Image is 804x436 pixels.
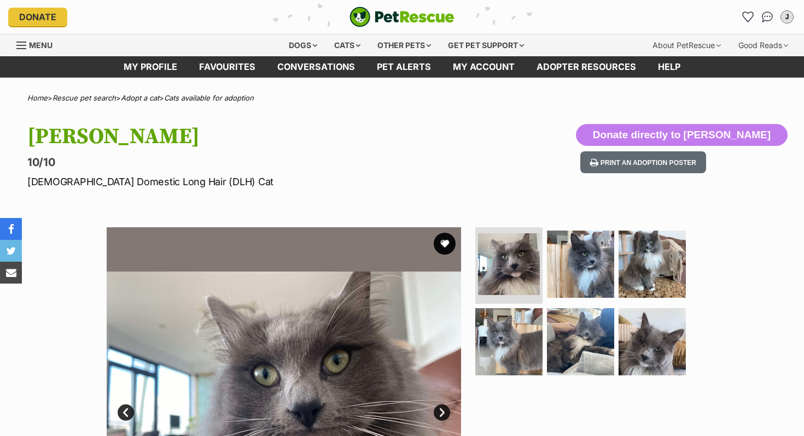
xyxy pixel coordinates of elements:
button: Donate directly to [PERSON_NAME] [576,124,788,146]
a: Donate [8,8,67,26]
img: Photo of Gus [619,308,686,375]
div: Cats [327,34,368,56]
p: 10/10 [27,155,490,170]
div: Dogs [281,34,325,56]
a: Pet alerts [366,56,442,78]
a: PetRescue [349,7,455,27]
a: Menu [16,34,60,54]
img: Photo of Gus [547,231,614,298]
span: Menu [29,40,53,50]
a: Adopter resources [526,56,647,78]
img: Photo of Gus [475,308,543,375]
a: Next [434,404,450,421]
ul: Account quick links [739,8,796,26]
a: Rescue pet search [53,93,116,102]
button: Print an adoption poster [580,151,706,174]
a: conversations [266,56,366,78]
img: Photo of Gus [478,233,540,295]
p: [DEMOGRAPHIC_DATA] Domestic Long Hair (DLH) Cat [27,174,490,189]
div: Good Reads [731,34,796,56]
img: logo-cat-932fe2b9b8326f06289b0f2fb663e598f794de774fb13d1741a6617ecf9a85b4.svg [349,7,455,27]
a: Favourites [739,8,756,26]
a: My profile [113,56,188,78]
img: chat-41dd97257d64d25036548639549fe6c8038ab92f7586957e7f3b1b290dea8141.svg [762,11,773,22]
a: My account [442,56,526,78]
div: Other pets [370,34,439,56]
a: Adopt a cat [121,93,159,102]
a: Help [647,56,691,78]
button: favourite [434,233,456,255]
a: Prev [118,404,134,421]
a: Conversations [759,8,776,26]
h1: [PERSON_NAME] [27,124,490,149]
a: Favourites [188,56,266,78]
button: My account [778,8,796,26]
div: J [782,11,793,22]
a: Cats available for adoption [164,93,254,102]
div: About PetRescue [645,34,729,56]
a: Home [27,93,48,102]
div: Get pet support [440,34,532,56]
img: Photo of Gus [619,231,686,298]
img: Photo of Gus [547,308,614,375]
